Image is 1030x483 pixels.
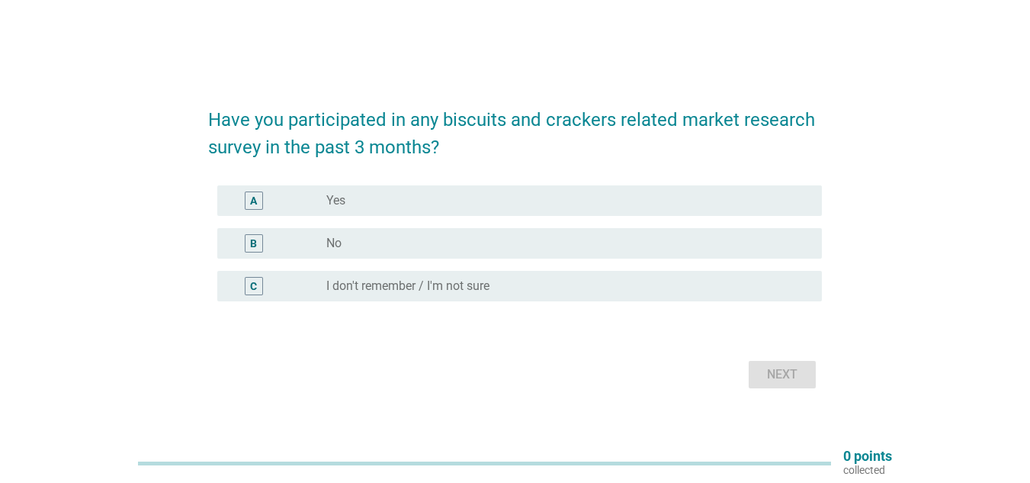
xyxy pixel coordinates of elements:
label: No [326,236,342,251]
div: B [250,235,257,251]
p: collected [843,463,892,477]
div: A [250,192,257,208]
div: C [250,278,257,294]
label: I don't remember / I'm not sure [326,279,489,294]
label: Yes [326,193,345,208]
h2: Have you participated in any biscuits and crackers related market research survey in the past 3 m... [208,91,822,161]
p: 0 points [843,449,892,463]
